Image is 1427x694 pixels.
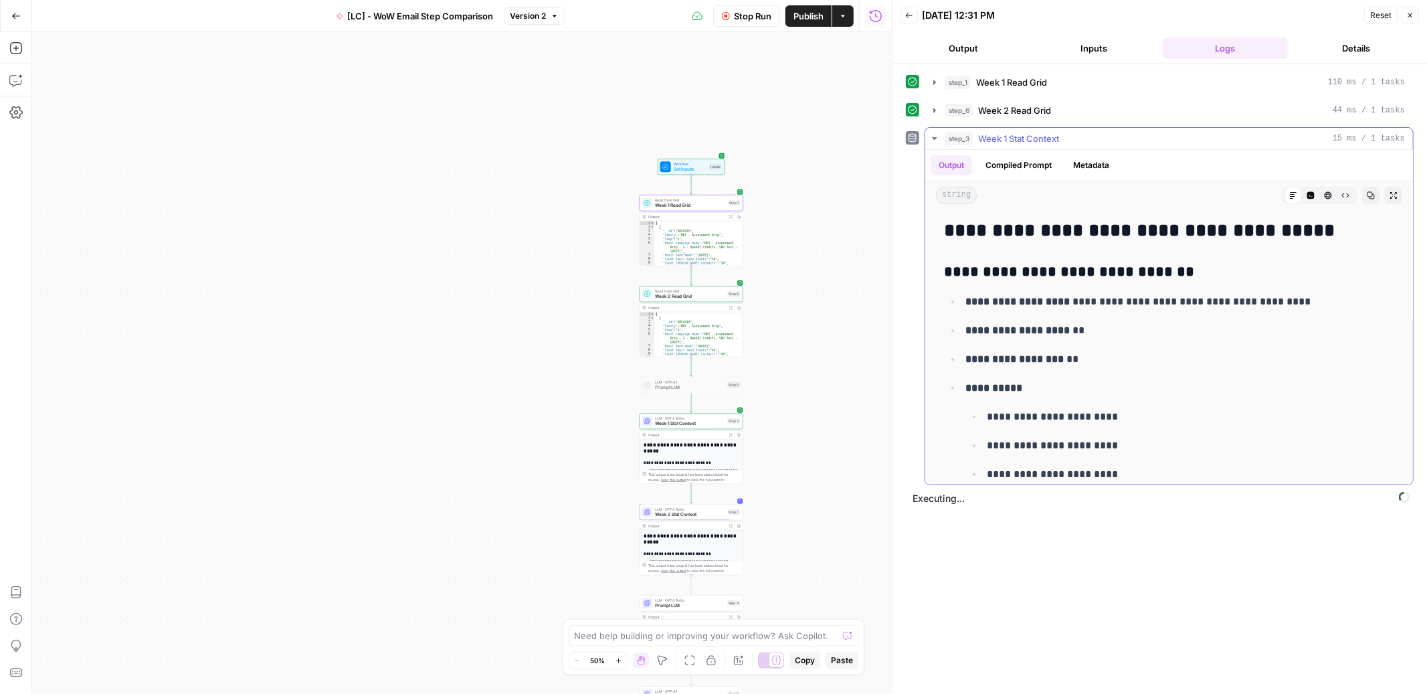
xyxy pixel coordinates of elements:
[727,291,740,297] div: Step 6
[690,393,692,412] g: Edge from step_2 to step_3
[640,344,654,348] div: 7
[690,575,692,594] g: Edge from step_7 to step_4
[650,221,654,225] span: Toggle code folding, rows 1 through 16
[977,155,1060,175] button: Compiled Prompt
[978,104,1051,117] span: Week 2 Read Grid
[945,104,973,117] span: step_6
[690,484,692,503] g: Edge from step_3 to step_7
[789,652,820,669] button: Copy
[640,356,654,360] div: 10
[931,155,972,175] button: Output
[793,9,824,23] span: Publish
[1032,37,1157,59] button: Inputs
[650,312,654,316] span: Toggle code folding, rows 1 through 16
[640,195,743,266] div: Read from GridWeek 1 Read GridStep 1Output[ { "__id":"9854915", "Family":"NRT - Assessment Drip",...
[348,9,494,23] span: [LC] - WoW Email Step Comparison
[655,511,725,518] span: Week 2 Stat Context
[674,161,707,167] span: Workflow
[826,652,858,669] button: Paste
[648,563,740,574] div: This output is too large & has been abbreviated for review. to view the full content.
[650,316,654,320] span: Toggle code folding, rows 2 through 15
[640,253,654,257] div: 7
[640,312,654,316] div: 1
[690,175,692,194] g: Edge from start to step_1
[1163,37,1289,59] button: Logs
[709,164,722,170] div: Inputs
[925,150,1413,485] div: 15 ms / 1 tasks
[655,384,725,391] span: Prompt LLM
[727,509,740,515] div: Step 7
[925,72,1413,93] button: 110 ms / 1 tasks
[640,233,654,237] div: 4
[640,348,654,352] div: 8
[1333,104,1405,116] span: 44 ms / 1 tasks
[640,332,654,344] div: 6
[727,600,741,606] div: Step 4
[640,377,743,393] div: LLM · GPT-4.1Prompt LLMStep 2
[640,324,654,328] div: 4
[655,293,725,300] span: Week 2 Read Grid
[655,288,725,294] span: Read from Grid
[925,100,1413,121] button: 44 ms / 1 tasks
[655,379,725,385] span: LLM · GPT-4.1
[1333,133,1405,145] span: 15 ms / 1 tasks
[909,488,1414,509] span: Executing...
[640,159,743,175] div: WorkflowSet InputsInputs
[945,76,971,89] span: step_1
[976,76,1047,89] span: Week 1 Read Grid
[504,7,565,25] button: Version 2
[640,286,743,357] div: Read from GridWeek 2 Read GridStep 6Output[ { "__id":"9854918", "Family":"NRT - Assessment Drip",...
[640,261,654,265] div: 9
[648,472,740,483] div: This output is too large & has been abbreviated for review. to view the full content.
[925,128,1413,149] button: 15 ms / 1 tasks
[655,507,725,512] span: LLM · GPT 4 Turbo
[713,5,780,27] button: Stop Run
[655,602,725,609] span: Prompt LLM
[648,523,725,529] div: Output
[655,420,725,427] span: Week 1 Stat Context
[648,214,725,220] div: Output
[640,352,654,356] div: 9
[728,200,740,206] div: Step 1
[945,132,973,145] span: step_3
[690,666,692,685] g: Edge from step_4 to step_5
[690,266,692,285] g: Edge from step_1 to step_6
[978,132,1059,145] span: Week 1 Stat Context
[640,237,654,241] div: 5
[1370,9,1392,21] span: Reset
[674,166,707,173] span: Set Inputs
[648,432,725,438] div: Output
[648,614,725,620] div: Output
[936,187,977,204] span: string
[591,655,605,666] span: 50%
[328,5,502,27] button: [LC] - WoW Email Step Comparison
[734,9,771,23] span: Stop Run
[650,225,654,229] span: Toggle code folding, rows 2 through 15
[640,257,654,261] div: 8
[785,5,832,27] button: Publish
[648,305,725,311] div: Output
[727,382,740,388] div: Step 2
[1065,155,1117,175] button: Metadata
[795,655,815,667] span: Copy
[640,265,654,269] div: 10
[655,689,725,694] span: LLM · GPT-4.1
[831,655,853,667] span: Paste
[1293,37,1419,59] button: Details
[640,316,654,320] div: 2
[661,478,686,482] span: Copy the output
[655,598,725,603] span: LLM · GPT 4 Turbo
[727,418,740,424] div: Step 3
[640,328,654,332] div: 5
[640,221,654,225] div: 1
[640,225,654,229] div: 2
[640,320,654,324] div: 3
[655,202,725,209] span: Week 1 Read Grid
[640,229,654,233] div: 3
[510,10,547,22] span: Version 2
[655,197,725,203] span: Read from Grid
[655,416,725,421] span: LLM · GPT 4 Turbo
[900,37,1026,59] button: Output
[640,241,654,253] div: 6
[690,357,692,376] g: Edge from step_6 to step_2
